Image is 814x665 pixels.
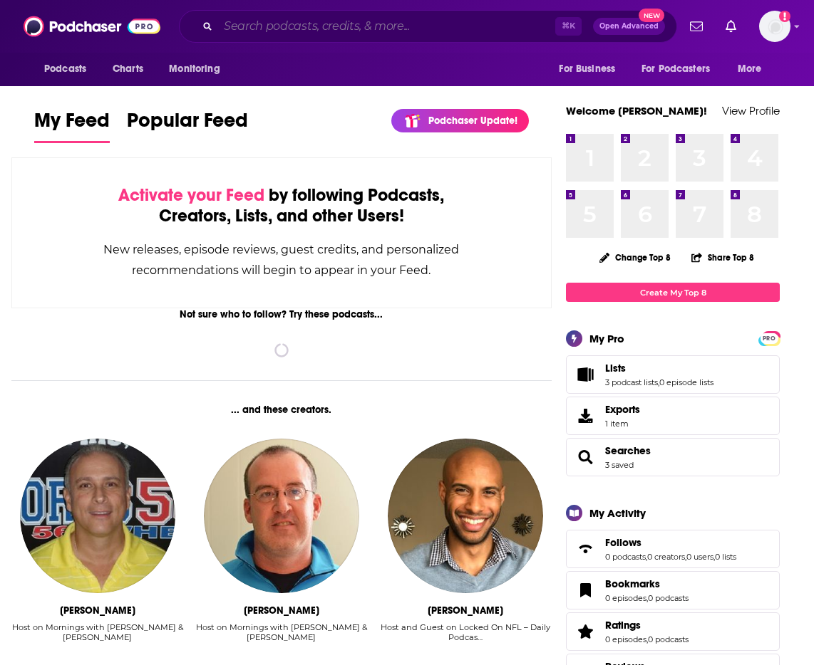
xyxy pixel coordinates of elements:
[589,506,646,520] div: My Activity
[691,244,755,271] button: Share Top 8
[571,447,599,467] a: Searches
[218,15,555,38] input: Search podcasts, credits, & more...
[11,404,552,416] div: ... and these creators.
[83,239,480,281] div: New releases, episode reviews, guest credits, and personalized recommendations will begin to appe...
[379,622,552,653] div: Host and Guest on Locked On NFL – Daily Podcas…
[761,333,778,344] span: PRO
[759,11,790,42] button: Show profile menu
[571,580,599,600] a: Bookmarks
[759,11,790,42] img: User Profile
[720,14,742,38] a: Show notifications dropdown
[127,108,248,141] span: Popular Feed
[566,612,780,651] span: Ratings
[761,332,778,343] a: PRO
[11,308,552,320] div: Not sure who to follow? Try these podcasts...
[605,552,646,562] a: 0 podcasts
[571,539,599,559] a: Follows
[555,17,582,36] span: ⌘ K
[566,571,780,609] span: Bookmarks
[605,619,641,632] span: Ratings
[118,184,264,206] span: Activate your Feed
[571,406,599,426] span: Exports
[605,419,640,429] span: 1 item
[759,11,790,42] span: Logged in as tinajoell1
[647,552,685,562] a: 0 creators
[605,362,626,375] span: Lists
[599,23,659,30] span: Open Advanced
[659,377,713,387] a: 0 episode lists
[589,332,624,345] div: My Pro
[113,59,143,79] span: Charts
[428,604,503,617] div: Ross Jackson
[566,438,780,476] span: Searches
[244,604,319,617] div: Eli Savoie
[103,56,152,83] a: Charts
[566,397,780,435] a: Exports
[738,59,762,79] span: More
[605,444,651,457] a: Searches
[169,59,220,79] span: Monitoring
[566,104,707,117] a: Welcome [PERSON_NAME]!
[722,104,780,117] a: View Profile
[60,604,135,617] div: Greg Gaston
[658,377,659,387] span: ,
[605,536,642,549] span: Follows
[559,59,615,79] span: For Business
[34,56,105,83] button: open menu
[646,634,648,644] span: ,
[605,403,640,416] span: Exports
[632,56,731,83] button: open menu
[591,248,679,266] button: Change Top 8
[605,619,689,632] a: Ratings
[159,56,238,83] button: open menu
[566,283,780,302] a: Create My Top 8
[686,552,713,562] a: 0 users
[728,56,780,83] button: open menu
[605,577,689,590] a: Bookmarks
[648,634,689,644] a: 0 podcasts
[605,460,634,470] a: 3 saved
[566,355,780,394] span: Lists
[684,14,709,38] a: Show notifications dropdown
[605,593,646,603] a: 0 episodes
[195,622,368,653] div: Host on Mornings with Greg & Eli
[195,622,368,642] div: Host on Mornings with [PERSON_NAME] & [PERSON_NAME]
[20,439,175,594] img: Greg Gaston
[34,108,110,141] span: My Feed
[715,552,736,562] a: 0 lists
[179,10,677,43] div: Search podcasts, credits, & more...
[127,108,248,143] a: Popular Feed
[605,577,660,590] span: Bookmarks
[428,115,517,127] p: Podchaser Update!
[549,56,633,83] button: open menu
[648,593,689,603] a: 0 podcasts
[24,13,160,40] img: Podchaser - Follow, Share and Rate Podcasts
[646,552,647,562] span: ,
[379,622,552,642] div: Host and Guest on Locked On NFL – Daily Podcas…
[779,11,790,22] svg: Add a profile image
[685,552,686,562] span: ,
[605,377,658,387] a: 3 podcast lists
[11,622,184,653] div: Host on Mornings with Greg & Eli
[11,622,184,642] div: Host on Mornings with [PERSON_NAME] & [PERSON_NAME]
[83,185,480,226] div: by following Podcasts, Creators, Lists, and other Users!
[646,593,648,603] span: ,
[605,362,713,375] a: Lists
[204,439,359,594] img: Eli Savoie
[571,622,599,642] a: Ratings
[34,108,110,143] a: My Feed
[642,59,710,79] span: For Podcasters
[713,552,715,562] span: ,
[593,18,665,35] button: Open AdvancedNew
[605,536,736,549] a: Follows
[388,439,543,594] img: Ross Jackson
[605,634,646,644] a: 0 episodes
[566,530,780,568] span: Follows
[571,365,599,384] a: Lists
